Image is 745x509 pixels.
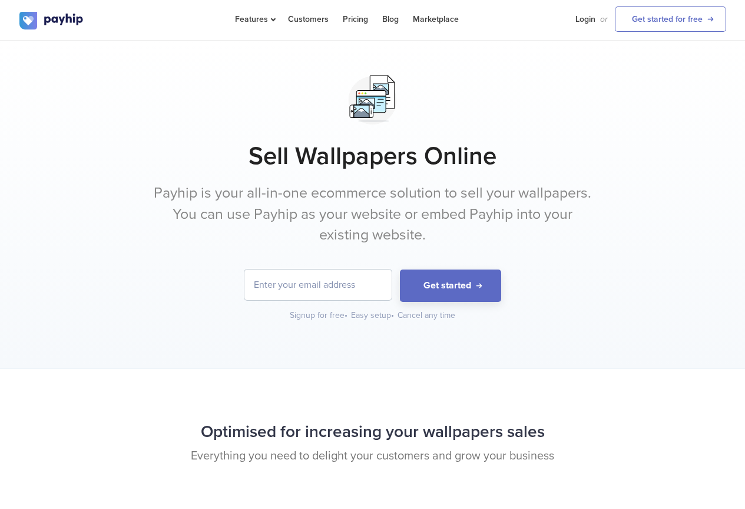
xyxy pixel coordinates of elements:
[615,6,726,32] a: Get started for free
[19,142,726,171] h1: Sell Wallpapers Online
[235,14,274,24] span: Features
[343,70,402,130] img: svg+xml;utf8,%3Csvg%20viewBox%3D%220%200%20100%20100%22%20xmlns%3D%22http%3A%2F%2Fwww.w3.org%2F20...
[19,12,84,29] img: logo.svg
[19,448,726,465] p: Everything you need to delight your customers and grow your business
[351,310,395,321] div: Easy setup
[400,270,501,302] button: Get started
[345,310,347,320] span: •
[391,310,394,320] span: •
[290,310,349,321] div: Signup for free
[398,310,455,321] div: Cancel any time
[19,416,726,448] h2: Optimised for increasing your wallpapers sales
[152,183,594,246] p: Payhip is your all-in-one ecommerce solution to sell your wallpapers. You can use Payhip as your ...
[244,270,392,300] input: Enter your email address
